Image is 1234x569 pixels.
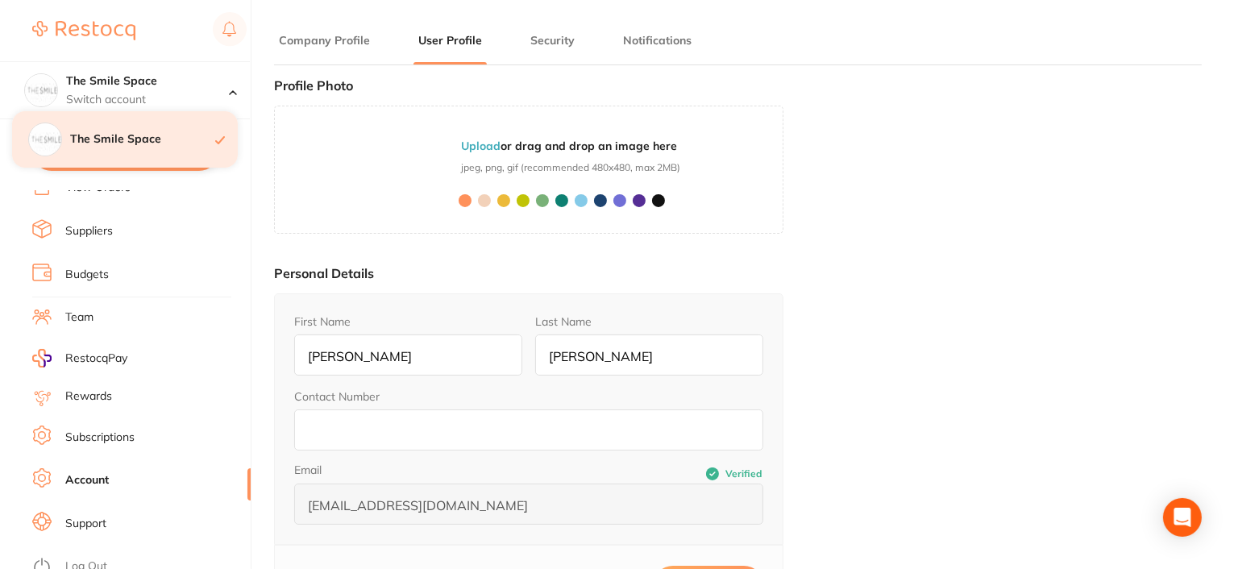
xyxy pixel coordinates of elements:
[535,315,592,328] label: Last Name
[32,349,52,368] img: RestocqPay
[413,33,487,48] button: User Profile
[526,33,580,48] button: Security
[618,33,696,48] button: Notifications
[725,468,762,480] span: Verified
[65,351,127,367] span: RestocqPay
[65,430,135,446] a: Subscriptions
[294,463,529,476] label: Email
[294,315,351,328] label: First Name
[66,92,229,108] p: Switch account
[1163,498,1202,537] div: Open Intercom Messenger
[29,123,61,156] img: The Smile Space
[274,77,353,93] label: Profile Photo
[65,516,106,532] a: Support
[274,265,374,281] label: Personal Details
[461,139,680,155] p: or drag and drop an image here
[65,267,109,283] a: Budgets
[461,139,501,153] b: Upload
[294,390,380,403] label: Contact Number
[25,74,57,106] img: The Smile Space
[65,388,112,405] a: Rewards
[32,12,135,49] a: Restocq Logo
[377,125,435,183] div: LD
[32,21,135,40] img: Restocq Logo
[32,349,127,368] a: RestocqPay
[70,131,215,147] h4: The Smile Space
[66,73,229,89] h4: The Smile Space
[65,309,93,326] a: Team
[65,223,113,239] a: Suppliers
[65,472,109,488] a: Account
[461,161,680,175] span: jpeg, png, gif (recommended 480x480, max 2MB)
[274,33,375,48] button: Company Profile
